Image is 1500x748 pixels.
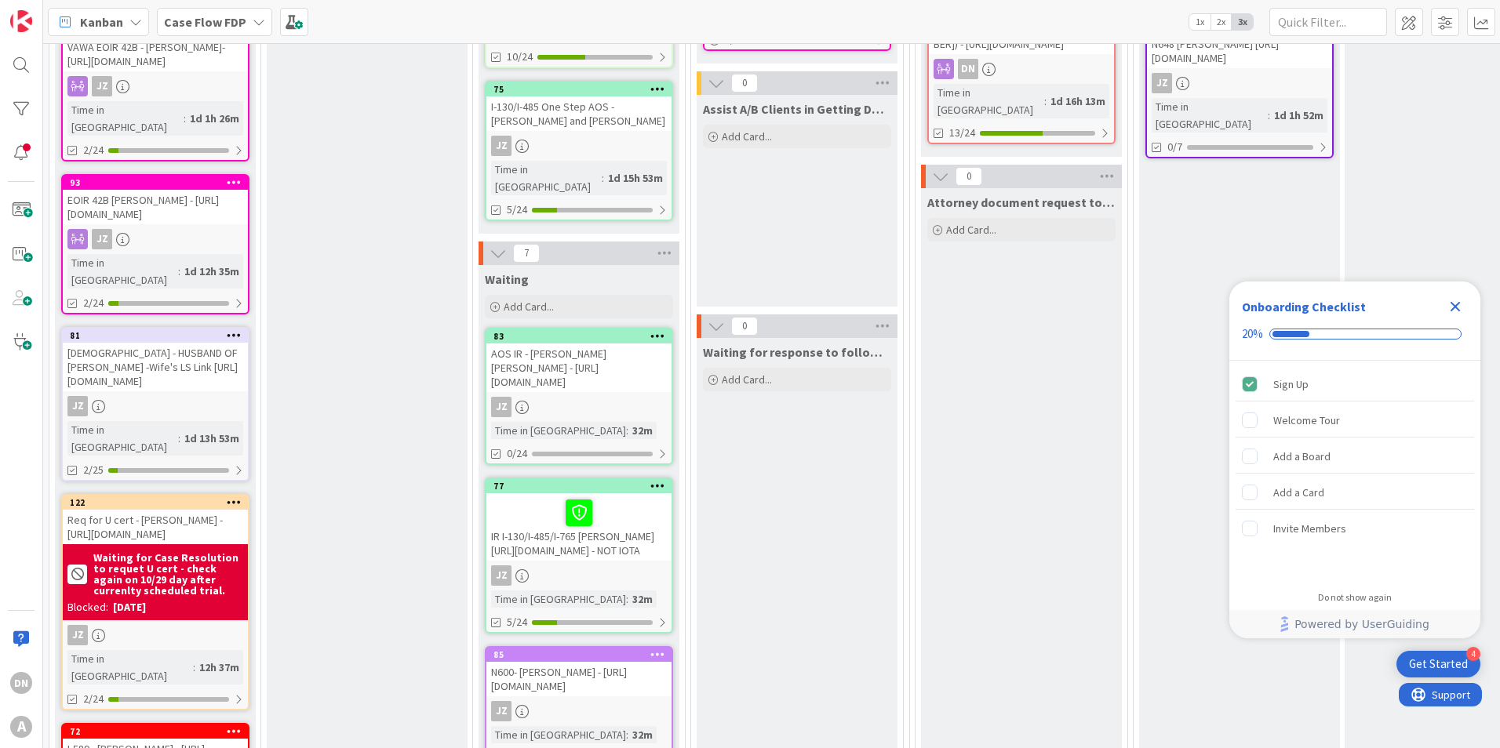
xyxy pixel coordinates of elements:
[1273,483,1324,502] div: Add a Card
[1229,361,1480,581] div: Checklist items
[486,82,672,96] div: 75
[67,625,88,645] div: JZ
[486,136,672,156] div: JZ
[70,726,248,737] div: 72
[491,422,626,439] div: Time in [GEOGRAPHIC_DATA]
[10,672,32,694] div: DN
[10,716,32,738] div: A
[1242,297,1366,316] div: Onboarding Checklist
[80,13,123,31] span: Kanban
[93,552,243,596] b: Waiting for Case Resolution to requet U cert - check again on 10/29 day after currenlty scheduled...
[70,177,248,188] div: 93
[604,169,667,187] div: 1d 15h 53m
[1147,34,1332,68] div: N648 [PERSON_NAME] [URL][DOMAIN_NAME]
[83,691,104,707] span: 2/24
[63,396,248,416] div: JZ
[1167,139,1182,155] span: 0/7
[180,263,243,280] div: 1d 12h 35m
[927,194,1116,210] span: Attorney document request to client copy LS
[934,84,1044,118] div: Time in [GEOGRAPHIC_DATA]
[1152,73,1172,93] div: JZ
[1443,294,1468,319] div: Close Checklist
[722,372,772,387] span: Add Card...
[1242,327,1468,341] div: Checklist progress: 20%
[1273,447,1331,466] div: Add a Board
[507,49,533,65] span: 10/24
[731,74,758,93] span: 0
[493,649,672,660] div: 85
[1147,20,1332,68] div: N648 [PERSON_NAME] [URL][DOMAIN_NAME]
[958,59,978,79] div: DN
[63,724,248,739] div: 72
[485,271,529,287] span: Waiting
[486,96,672,131] div: I-130/I-485 One Step AOS - [PERSON_NAME] and [PERSON_NAME]
[195,659,243,676] div: 12h 37m
[63,625,248,645] div: JZ
[486,565,672,586] div: JZ
[929,59,1114,79] div: DN
[83,462,104,478] span: 2/25
[1047,93,1109,110] div: 1d 16h 13m
[67,650,193,684] div: Time in [GEOGRAPHIC_DATA]
[63,329,248,391] div: 81[DEMOGRAPHIC_DATA] - HUSBAND OF [PERSON_NAME] -Wife's LS Link [URL][DOMAIN_NAME]
[626,422,628,439] span: :
[83,295,104,311] span: 2/24
[491,397,512,417] div: JZ
[486,479,672,561] div: 77IR I-130/I-485/I-765 [PERSON_NAME] [URL][DOMAIN_NAME] - NOT IOTA
[1273,411,1340,430] div: Welcome Tour
[493,481,672,492] div: 77
[491,565,512,586] div: JZ
[63,176,248,224] div: 93EOIR 42B [PERSON_NAME] - [URL][DOMAIN_NAME]
[1236,367,1474,401] div: Sign Up is complete.
[1147,73,1332,93] div: JZ
[1189,14,1211,30] span: 1x
[507,445,527,462] span: 0/24
[1270,107,1327,124] div: 1d 1h 52m
[486,329,672,392] div: 83AOS IR - [PERSON_NAME] [PERSON_NAME] - [URL][DOMAIN_NAME]
[1236,403,1474,438] div: Welcome Tour is incomplete.
[491,701,512,721] div: JZ
[486,648,672,662] div: 85
[1268,107,1270,124] span: :
[92,76,112,96] div: JZ
[113,599,146,615] div: [DATE]
[63,496,248,510] div: 122
[486,493,672,561] div: IR I-130/I-485/I-765 [PERSON_NAME] [URL][DOMAIN_NAME] - NOT IOTA
[946,223,996,237] span: Add Card...
[1236,439,1474,474] div: Add a Board is incomplete.
[1396,651,1480,677] div: Open Get Started checklist, remaining modules: 4
[63,510,248,544] div: Req for U cert - [PERSON_NAME] - [URL][DOMAIN_NAME]
[491,726,626,743] div: Time in [GEOGRAPHIC_DATA]
[184,110,186,127] span: :
[63,343,248,391] div: [DEMOGRAPHIC_DATA] - HUSBAND OF [PERSON_NAME] -Wife's LS Link [URL][DOMAIN_NAME]
[628,726,657,743] div: 32m
[1294,615,1429,634] span: Powered by UserGuiding
[1242,327,1263,341] div: 20%
[1409,656,1468,672] div: Get Started
[949,125,975,141] span: 13/24
[513,244,540,263] span: 7
[1237,610,1473,638] a: Powered by UserGuiding
[1273,519,1346,538] div: Invite Members
[67,254,178,289] div: Time in [GEOGRAPHIC_DATA]
[486,343,672,392] div: AOS IR - [PERSON_NAME] [PERSON_NAME] - [URL][DOMAIN_NAME]
[67,396,88,416] div: JZ
[626,726,628,743] span: :
[63,37,248,71] div: VAWA EOIR 42B - [PERSON_NAME]- [URL][DOMAIN_NAME]
[491,590,626,608] div: Time in [GEOGRAPHIC_DATA]
[703,101,891,117] span: Assist A/B Clients in Getting Documents
[504,300,554,314] span: Add Card...
[63,190,248,224] div: EOIR 42B [PERSON_NAME] - [URL][DOMAIN_NAME]
[626,590,628,608] span: :
[1229,610,1480,638] div: Footer
[956,167,982,186] span: 0
[628,590,657,608] div: 32m
[1229,281,1480,638] div: Checklist Container
[722,129,772,143] span: Add Card...
[180,430,243,447] div: 1d 13h 53m
[70,497,248,508] div: 122
[33,2,71,21] span: Support
[507,614,527,630] span: 5/24
[178,263,180,280] span: :
[703,344,891,360] span: Waiting for response to followup request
